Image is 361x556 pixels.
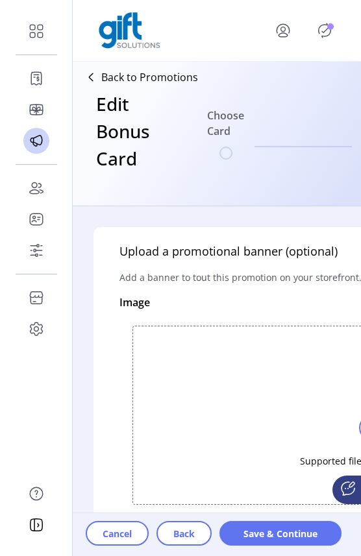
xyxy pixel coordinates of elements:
[314,20,335,41] button: Publisher Panel
[103,527,132,540] span: Cancel
[236,527,325,540] span: Save & Continue
[219,521,342,546] button: Save & Continue
[156,521,212,546] button: Back
[119,295,150,310] p: Image
[86,521,149,546] button: Cancel
[101,69,198,85] p: Back to Promotions
[119,243,338,260] h5: Upload a promotional banner (optional)
[96,90,150,198] h3: Edit Bonus Card
[173,527,195,540] span: Back
[99,12,160,49] img: logo
[257,15,314,46] button: menu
